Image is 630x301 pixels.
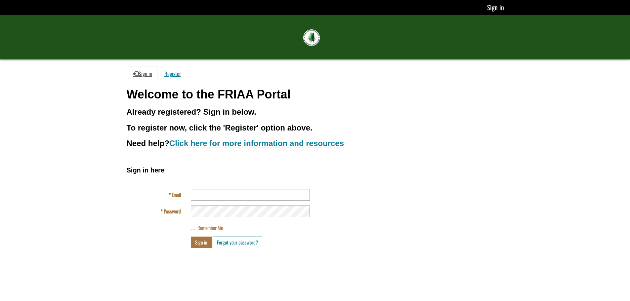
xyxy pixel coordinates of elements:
span: Remember Me [197,224,223,231]
a: Sign in [487,2,504,12]
span: Email [172,191,181,198]
input: Remember Me [191,226,195,230]
h1: Welcome to the FRIAA Portal [127,88,504,101]
span: Sign in here [127,167,164,174]
h3: Already registered? Sign in below. [127,108,504,116]
span: Password [164,207,181,215]
img: FRIAA Submissions Portal [303,29,320,46]
a: Click here for more information and resources [169,139,344,148]
a: Forgot your password? [213,237,262,248]
a: Sign in [128,66,157,81]
h3: To register now, click the 'Register' option above. [127,124,504,132]
h3: Need help? [127,139,504,148]
button: Sign in [191,237,212,248]
a: Register [159,66,186,81]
